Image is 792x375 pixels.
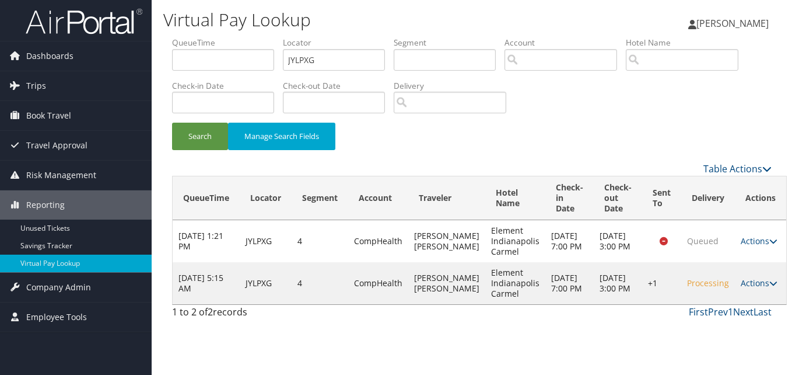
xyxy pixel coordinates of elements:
span: Dashboards [26,41,73,71]
td: [DATE] 7:00 PM [545,262,594,304]
a: First [689,305,708,318]
td: [PERSON_NAME] [PERSON_NAME] [408,220,485,262]
label: Check-out Date [283,80,394,92]
th: Check-in Date: activate to sort column ascending [545,176,594,220]
td: [DATE] 5:15 AM [173,262,240,304]
img: airportal-logo.png [26,8,142,35]
button: Manage Search Fields [228,123,335,150]
a: Actions [741,235,777,246]
th: Delivery: activate to sort column ascending [681,176,735,220]
td: [DATE] 1:21 PM [173,220,240,262]
th: Locator: activate to sort column ascending [240,176,292,220]
a: Table Actions [703,162,772,175]
td: Element Indianapolis Carmel [485,220,545,262]
th: Check-out Date: activate to sort column ascending [594,176,642,220]
a: Last [754,305,772,318]
td: [PERSON_NAME] [PERSON_NAME] [408,262,485,304]
label: Hotel Name [626,37,747,48]
th: Account: activate to sort column ascending [348,176,408,220]
th: Segment: activate to sort column ascending [292,176,348,220]
label: QueueTime [172,37,283,48]
td: [DATE] 3:00 PM [594,220,642,262]
th: Hotel Name: activate to sort column descending [485,176,545,220]
label: Delivery [394,80,515,92]
td: 4 [292,262,348,304]
a: Next [733,305,754,318]
td: 4 [292,220,348,262]
span: Queued [687,235,719,246]
th: Actions [735,176,786,220]
span: Risk Management [26,161,96,190]
span: Reporting [26,190,65,220]
a: [PERSON_NAME] [688,6,780,41]
label: Segment [394,37,504,48]
td: JYLPXG [240,220,292,262]
span: 2 [208,305,213,318]
td: +1 [642,262,681,304]
span: Trips [26,71,46,100]
span: Book Travel [26,101,71,130]
td: CompHealth [348,220,408,262]
a: 1 [728,305,733,318]
label: Account [504,37,626,48]
h1: Virtual Pay Lookup [163,8,574,32]
span: Processing [687,277,729,289]
span: Company Admin [26,273,91,302]
label: Check-in Date [172,80,283,92]
a: Prev [708,305,728,318]
th: QueueTime: activate to sort column ascending [173,176,240,220]
td: CompHealth [348,262,408,304]
th: Sent To: activate to sort column ascending [642,176,681,220]
label: Locator [283,37,394,48]
td: Element Indianapolis Carmel [485,262,545,304]
span: Employee Tools [26,303,87,332]
span: Travel Approval [26,131,87,160]
th: Traveler: activate to sort column ascending [408,176,485,220]
span: [PERSON_NAME] [696,17,769,30]
td: [DATE] 3:00 PM [594,262,642,304]
div: 1 to 2 of records [172,305,309,325]
td: [DATE] 7:00 PM [545,220,594,262]
td: JYLPXG [240,262,292,304]
a: Actions [741,277,777,289]
button: Search [172,123,228,150]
